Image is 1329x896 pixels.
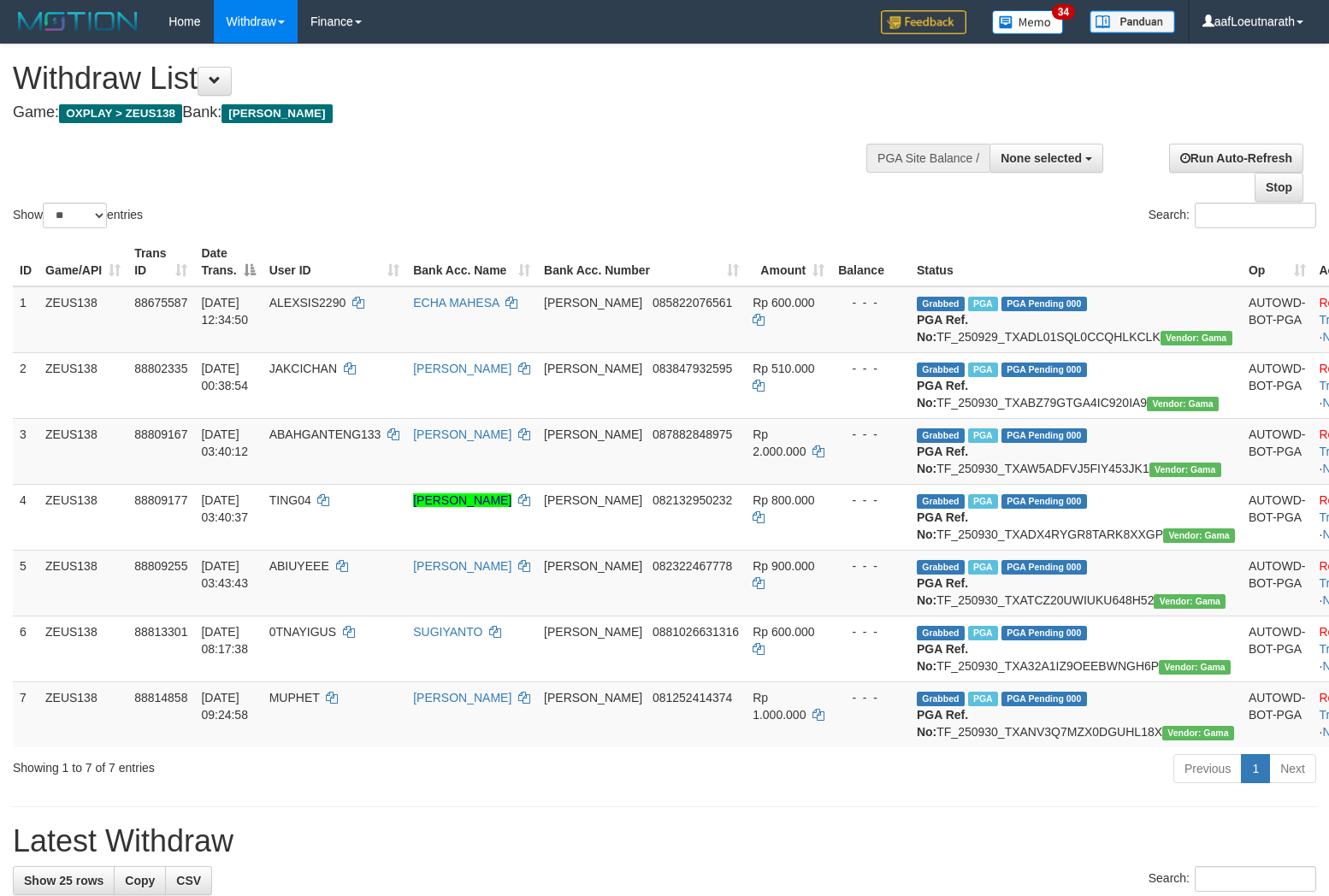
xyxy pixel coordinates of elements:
span: Vendor URL: https://trx31.1velocity.biz [1161,331,1232,345]
a: CSV [165,866,212,895]
a: [PERSON_NAME] [413,362,511,375]
td: AUTOWD-BOT-PGA [1242,484,1313,550]
span: Copy 0881026631316 to clipboard [653,625,739,639]
div: Showing 1 to 7 of 7 entries [13,752,541,776]
h1: Withdraw List [13,62,869,96]
span: Vendor URL: https://trx31.1velocity.biz [1147,397,1219,411]
span: Vendor URL: https://trx31.1velocity.biz [1163,528,1235,543]
span: [DATE] 08:17:38 [201,625,248,656]
span: Grabbed [917,297,965,311]
span: Grabbed [917,692,965,706]
span: Grabbed [917,363,965,377]
td: 3 [13,418,38,484]
span: 88809255 [134,559,187,573]
span: [PERSON_NAME] [544,559,642,573]
h4: Game: Bank: [13,104,869,121]
span: Grabbed [917,494,965,509]
span: Copy 085822076561 to clipboard [653,296,732,309]
span: Grabbed [917,626,965,640]
b: PGA Ref. No: [917,313,968,344]
td: TF_250930_TXABZ79GTGA4IC920IA9 [910,352,1242,418]
span: TING04 [269,493,311,507]
b: PGA Ref. No: [917,379,968,410]
span: Copy 087882848975 to clipboard [653,427,732,441]
input: Search: [1195,866,1316,892]
b: PGA Ref. No: [917,445,968,475]
span: PGA Pending [1001,494,1087,509]
th: User ID: activate to sort column ascending [263,238,407,286]
h1: Latest Withdraw [13,824,1316,858]
span: 88809177 [134,493,187,507]
td: 4 [13,484,38,550]
a: 1 [1241,754,1270,783]
span: 88814858 [134,691,187,704]
span: 34 [1052,4,1075,20]
span: [PERSON_NAME] [544,493,642,507]
span: None selected [1001,151,1082,165]
a: [PERSON_NAME] [413,493,511,507]
span: [PERSON_NAME] [544,296,642,309]
img: MOTION_logo.png [13,9,143,34]
span: Rp 510.000 [753,362,814,375]
span: ABAHGANTENG133 [269,427,381,441]
span: JAKCICHAN [269,362,337,375]
span: 88802335 [134,362,187,375]
span: Vendor URL: https://trx31.1velocity.biz [1154,594,1226,609]
span: 0TNAYIGUS [269,625,336,639]
td: ZEUS138 [38,418,127,484]
td: AUTOWD-BOT-PGA [1242,352,1313,418]
td: 2 [13,352,38,418]
span: PGA Pending [1001,428,1087,443]
span: Marked by aaftanly [968,494,998,509]
td: ZEUS138 [38,286,127,353]
span: Rp 900.000 [753,559,814,573]
span: Vendor URL: https://trx31.1velocity.biz [1159,660,1231,675]
div: - - - [838,623,903,640]
span: 88675587 [134,296,187,309]
td: 5 [13,550,38,616]
th: Balance [831,238,910,286]
span: Grabbed [917,428,965,443]
td: ZEUS138 [38,484,127,550]
a: SUGIYANTO [413,625,482,639]
th: Op: activate to sort column ascending [1242,238,1313,286]
td: 6 [13,616,38,681]
span: OXPLAY > ZEUS138 [59,104,182,123]
span: [DATE] 12:34:50 [201,296,248,327]
th: Date Trans.: activate to sort column descending [194,238,262,286]
td: TF_250930_TXANV3Q7MZX0DGUHL18X [910,681,1242,747]
a: [PERSON_NAME] [413,559,511,573]
div: PGA Site Balance / [866,144,989,173]
th: Status [910,238,1242,286]
a: [PERSON_NAME] [413,427,511,441]
span: PGA Pending [1001,560,1087,575]
span: [PERSON_NAME] [221,104,332,123]
span: Copy 082132950232 to clipboard [653,493,732,507]
span: Copy 081252414374 to clipboard [653,691,732,704]
a: Show 25 rows [13,866,115,895]
span: Copy [125,874,155,887]
span: PGA Pending [1001,692,1087,706]
span: PGA Pending [1001,297,1087,311]
b: PGA Ref. No: [917,642,968,673]
span: PGA Pending [1001,363,1087,377]
div: - - - [838,294,903,311]
span: ABIUYEEE [269,559,329,573]
span: 88813301 [134,625,187,639]
span: Copy 082322467778 to clipboard [653,559,732,573]
span: [PERSON_NAME] [544,362,642,375]
img: Feedback.jpg [881,10,966,34]
a: Copy [114,866,166,895]
td: TF_250930_TXA32A1IZ9OEEBWNGH6P [910,616,1242,681]
a: [PERSON_NAME] [413,691,511,704]
td: TF_250930_TXADX4RYGR8TARK8XXGP [910,484,1242,550]
label: Search: [1149,203,1316,228]
span: Marked by aafpengsreynich [968,297,998,311]
span: PGA Pending [1001,626,1087,640]
span: Marked by aaftanly [968,560,998,575]
span: Vendor URL: https://trx31.1velocity.biz [1149,463,1221,477]
span: Marked by aafsreyleap [968,626,998,640]
b: PGA Ref. No: [917,576,968,607]
button: None selected [989,144,1103,173]
th: Amount: activate to sort column ascending [746,238,831,286]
